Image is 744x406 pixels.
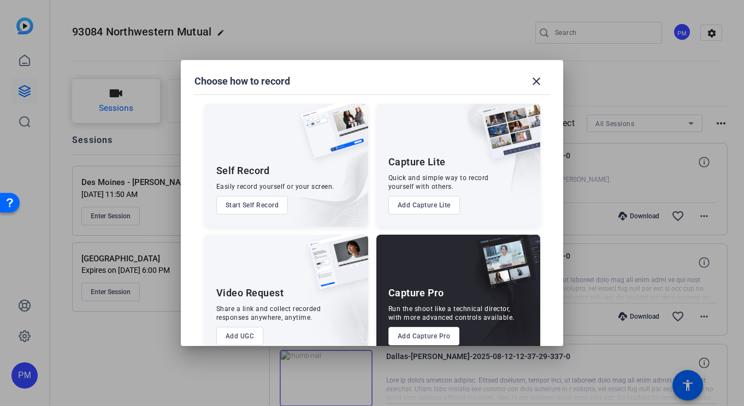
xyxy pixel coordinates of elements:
button: Add Capture Pro [388,327,460,345]
div: Video Request [216,286,284,300]
div: Capture Pro [388,286,444,300]
img: capture-lite.png [473,104,540,170]
button: Start Self Record [216,196,288,214]
img: ugc-content.png [300,235,368,301]
h1: Choose how to record [194,75,290,88]
img: self-record.png [293,104,368,169]
img: capture-pro.png [468,235,540,301]
img: embarkstudio-ugc-content.png [305,268,368,357]
div: Capture Lite [388,156,446,169]
button: Add UGC [216,327,264,345]
div: Run the shoot like a technical director, with more advanced controls available. [388,304,515,322]
div: Quick and simple way to record yourself with others. [388,174,489,191]
mat-icon: close [530,75,543,88]
button: Add Capture Lite [388,196,460,214]
div: Share a link and collect recorded responses anywhere, anytime. [216,304,321,322]
img: embarkstudio-capture-lite.png [442,104,540,213]
div: Easily record yourself or your screen. [216,182,334,191]
div: Self Record [216,164,270,177]
img: embarkstudio-self-record.png [273,127,368,226]
img: embarkstudio-capture-pro.png [459,248,540,357]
